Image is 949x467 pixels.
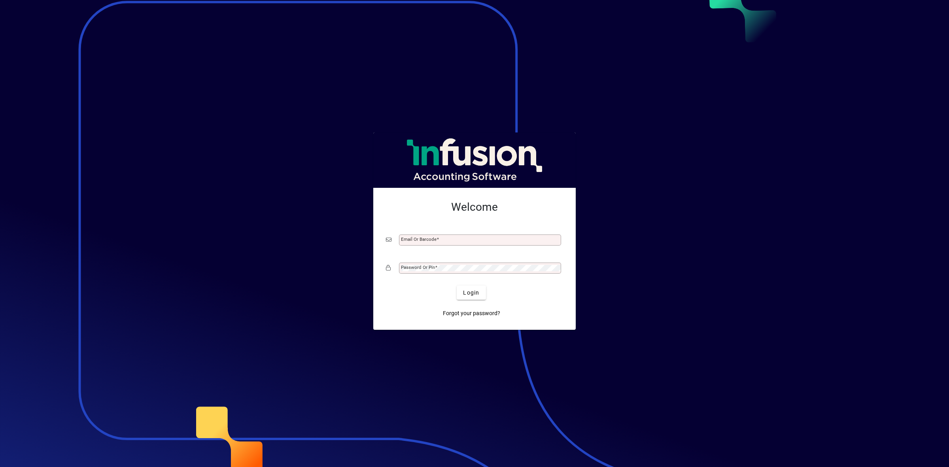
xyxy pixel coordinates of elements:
[401,236,437,242] mat-label: Email or Barcode
[443,309,500,318] span: Forgot your password?
[463,289,479,297] span: Login
[440,306,503,320] a: Forgot your password?
[401,265,435,270] mat-label: Password or Pin
[386,200,563,214] h2: Welcome
[457,285,486,300] button: Login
